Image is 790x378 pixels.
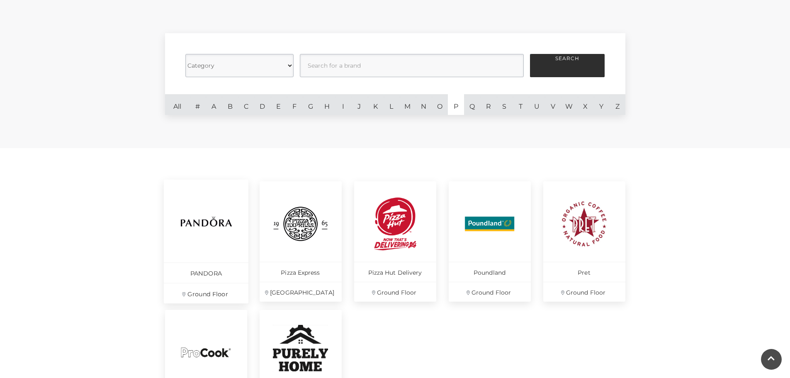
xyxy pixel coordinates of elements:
[561,94,577,115] a: W
[319,94,335,115] a: H
[287,94,303,115] a: F
[416,94,432,115] a: N
[164,180,248,304] a: PANDORA Ground Floor
[399,94,416,115] a: M
[384,94,400,115] a: L
[449,262,531,282] p: Poundland
[303,94,319,115] a: G
[260,282,342,302] p: [GEOGRAPHIC_DATA]
[543,181,625,302] a: Pret Ground Floor
[260,181,342,302] a: Pizza Express [GEOGRAPHIC_DATA]
[496,94,513,115] a: S
[432,94,448,115] a: O
[543,282,625,302] p: Ground Floor
[354,262,436,282] p: Pizza Hut Delivery
[543,262,625,282] p: Pret
[530,54,605,77] button: Search
[480,94,496,115] a: R
[609,94,625,115] a: Z
[448,94,464,115] a: P
[238,94,254,115] a: C
[367,94,384,115] a: K
[335,94,351,115] a: I
[513,94,529,115] a: T
[206,94,222,115] a: A
[164,283,248,303] p: Ground Floor
[270,94,287,115] a: E
[164,262,248,283] p: PANDORA
[260,262,342,282] p: Pizza Express
[545,94,561,115] a: V
[354,181,436,302] a: Pizza Hut Delivery Ground Floor
[300,54,524,77] input: Search for a brand
[190,94,206,115] a: #
[449,282,531,302] p: Ground Floor
[254,94,270,115] a: D
[165,94,190,115] a: All
[354,282,436,302] p: Ground Floor
[593,94,610,115] a: Y
[577,94,593,115] a: X
[449,181,531,302] a: Poundland Ground Floor
[351,94,367,115] a: J
[222,94,238,115] a: B
[464,94,480,115] a: Q
[529,94,545,115] a: U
